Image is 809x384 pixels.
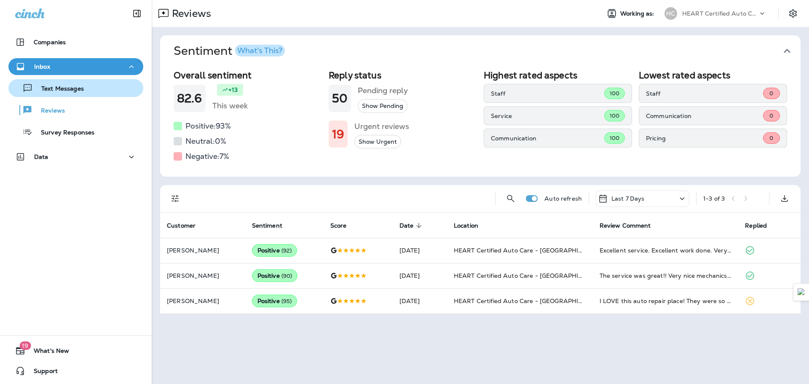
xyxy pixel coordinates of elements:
[32,129,94,137] p: Survey Responses
[252,295,297,307] div: Positive
[174,70,322,81] h2: Overall sentiment
[34,39,66,46] p: Companies
[502,190,519,207] button: Search Reviews
[600,271,732,280] div: The service was great!! Very nice mechanics the work was done in a timely manner. I will be back ...
[646,90,763,97] p: Staff
[399,222,425,229] span: Date
[8,123,143,141] button: Survey Responses
[252,222,293,229] span: Sentiment
[682,10,758,17] p: HEART Certified Auto Care
[454,297,605,305] span: HEART Certified Auto Care - [GEOGRAPHIC_DATA]
[664,7,677,20] div: HC
[610,90,619,97] span: 100
[332,127,344,141] h1: 19
[167,35,807,67] button: SentimentWhat's This?
[185,119,231,133] h5: Positive: 93 %
[703,195,725,202] div: 1 - 3 of 3
[491,113,604,119] p: Service
[610,112,619,119] span: 100
[785,6,801,21] button: Settings
[185,134,226,148] h5: Neutral: 0 %
[19,341,31,350] span: 19
[798,288,805,296] img: Detect Auto
[34,63,50,70] p: Inbox
[281,298,292,305] span: ( 95 )
[25,368,58,378] span: Support
[8,58,143,75] button: Inbox
[620,10,656,17] span: Working as:
[167,298,238,304] p: [PERSON_NAME]
[252,269,298,282] div: Positive
[8,363,143,379] button: Support
[281,247,292,254] span: ( 92 )
[769,90,773,97] span: 0
[252,222,282,229] span: Sentiment
[611,195,645,202] p: Last 7 Days
[8,34,143,51] button: Companies
[544,195,582,202] p: Auto refresh
[160,67,801,177] div: SentimentWhat's This?
[454,247,605,254] span: HEART Certified Auto Care - [GEOGRAPHIC_DATA]
[745,222,778,229] span: Replied
[8,79,143,97] button: Text Messages
[32,107,65,115] p: Reviews
[167,222,206,229] span: Customer
[8,101,143,119] button: Reviews
[252,244,297,257] div: Positive
[354,135,401,149] button: Show Urgent
[167,247,238,254] p: [PERSON_NAME]
[358,99,407,113] button: Show Pending
[167,222,196,229] span: Customer
[169,7,211,20] p: Reviews
[646,135,763,142] p: Pricing
[358,84,408,97] h5: Pending reply
[185,150,229,163] h5: Negative: 7 %
[330,222,358,229] span: Score
[393,263,447,288] td: [DATE]
[330,222,347,229] span: Score
[639,70,787,81] h2: Lowest rated aspects
[600,246,732,255] div: Excellent service. Excellent work done. Very reasonably priced. Absolutely my go to place for aut...
[600,222,662,229] span: Review Comment
[454,222,478,229] span: Location
[125,5,149,22] button: Collapse Sidebar
[33,85,84,93] p: Text Messages
[228,86,238,94] p: +13
[454,222,489,229] span: Location
[25,347,69,357] span: What's New
[776,190,793,207] button: Export as CSV
[769,112,773,119] span: 0
[235,45,285,56] button: What's This?
[281,272,292,279] span: ( 90 )
[399,222,414,229] span: Date
[769,134,773,142] span: 0
[484,70,632,81] h2: Highest rated aspects
[8,342,143,359] button: 19What's New
[393,238,447,263] td: [DATE]
[34,153,48,160] p: Data
[491,90,604,97] p: Staff
[177,91,202,105] h1: 82.6
[454,272,605,279] span: HEART Certified Auto Care - [GEOGRAPHIC_DATA]
[174,44,285,58] h1: Sentiment
[167,190,184,207] button: Filters
[393,288,447,314] td: [DATE]
[646,113,763,119] p: Communication
[745,222,767,229] span: Replied
[329,70,477,81] h2: Reply status
[332,91,348,105] h1: 50
[212,99,248,113] h5: This week
[237,47,282,54] div: What's This?
[167,272,238,279] p: [PERSON_NAME]
[8,148,143,165] button: Data
[491,135,604,142] p: Communication
[600,222,651,229] span: Review Comment
[354,120,409,133] h5: Urgent reviews
[610,134,619,142] span: 100
[600,297,732,305] div: I LOVE this auto repair place! They were so nice and fixed my car in one day! In fact, I am 74 ye...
